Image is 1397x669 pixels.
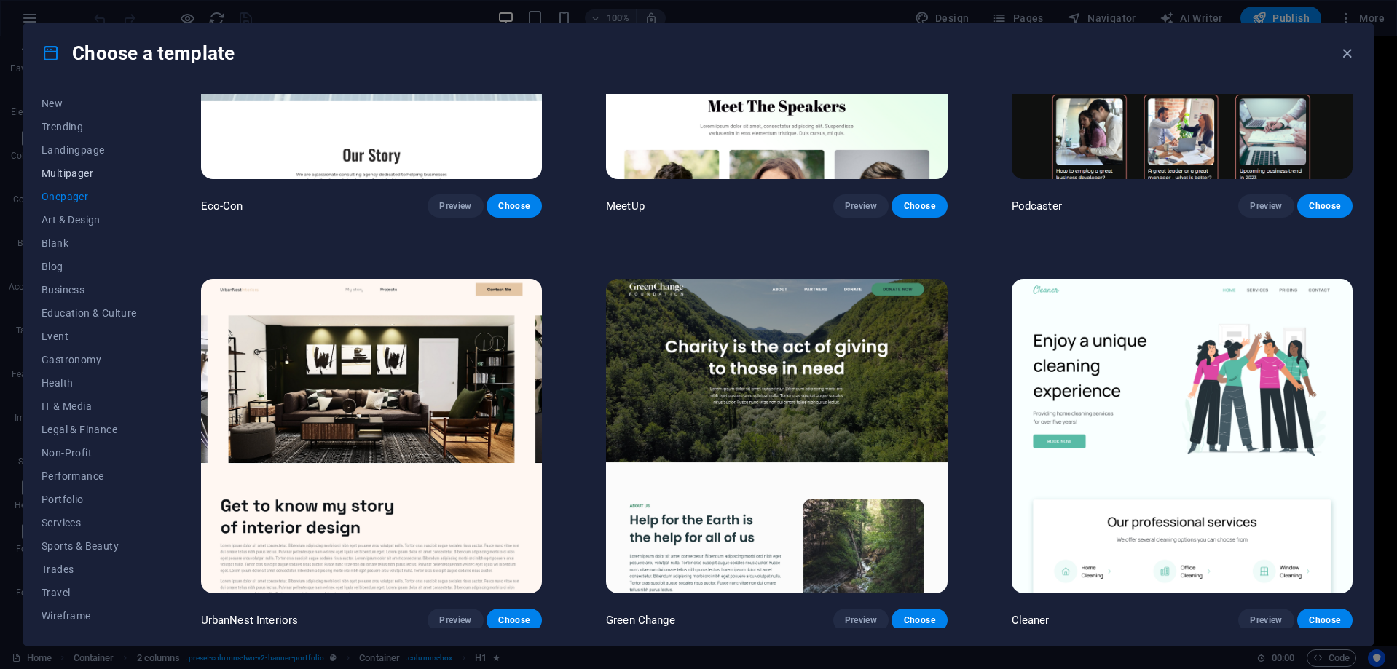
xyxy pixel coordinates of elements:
span: Blog [42,261,137,272]
p: MeetUp [606,199,645,213]
p: Cleaner [1012,613,1050,628]
span: Preview [1250,200,1282,212]
button: Preview [1238,194,1294,218]
button: Gastronomy [42,348,137,371]
span: Preview [1250,614,1282,626]
span: Preview [439,614,471,626]
button: Trades [42,558,137,581]
span: Performance [42,470,137,482]
button: Event [42,325,137,348]
p: UrbanNest Interiors [201,613,299,628]
span: Choose [903,614,935,626]
span: Travel [42,587,137,598]
button: Preview [833,609,889,632]
button: IT & Media [42,395,137,418]
img: Green Change [606,279,947,593]
span: Trades [42,563,137,575]
button: Art & Design [42,208,137,231]
button: Education & Culture [42,301,137,325]
button: Choose [487,609,542,632]
button: Preview [833,194,889,218]
button: Legal & Finance [42,418,137,441]
button: Health [42,371,137,395]
span: Legal & Finance [42,424,137,435]
span: Sports & Beauty [42,540,137,552]
span: IT & Media [42,400,137,412]
button: Choose [487,194,542,218]
span: Choose [498,614,530,626]
h4: Choose a template [42,41,235,65]
button: Landingpage [42,138,137,162]
button: Performance [42,464,137,488]
span: Choose [1309,200,1341,212]
span: Choose [903,200,935,212]
button: Blog [42,255,137,278]
span: Services [42,517,137,529]
button: Trending [42,115,137,138]
span: Preview [439,200,471,212]
button: Choose [1297,609,1353,632]
span: New [42,98,137,109]
span: Preview [845,200,877,212]
span: Paste clipboard [426,566,506,587]
button: Business [42,278,137,301]
img: Cleaner [1012,279,1353,593]
img: UrbanNest Interiors [201,279,542,593]
button: Preview [428,194,483,218]
span: Landingpage [42,144,137,156]
span: Business [42,284,137,296]
span: Art & Design [42,214,137,226]
span: Health [42,377,137,389]
button: Travel [42,581,137,604]
span: Non-Profit [42,447,137,459]
span: Onepager [42,191,137,202]
button: Wireframe [42,604,137,628]
span: Add elements [348,566,420,587]
button: New [42,92,137,115]
button: Choose [892,609,947,632]
button: Non-Profit [42,441,137,464]
span: Multipager [42,167,137,179]
button: Sports & Beauty [42,534,137,558]
p: Eco-Con [201,199,243,213]
span: Trending [42,121,137,132]
button: Onepager [42,185,137,208]
button: Services [42,511,137,534]
span: Preview [845,614,877,626]
button: Preview [428,609,483,632]
p: Green Change [606,613,675,628]
button: Blank [42,231,137,255]
span: Event [42,330,137,342]
button: Choose [892,194,947,218]
button: Choose [1297,194,1353,218]
button: Preview [1238,609,1294,632]
div: Drop content here [280,503,574,606]
span: Blank [42,237,137,249]
span: Wireframe [42,610,137,622]
span: Choose [498,200,530,212]
button: Multipager [42,162,137,185]
span: Portfolio [42,494,137,505]
span: Choose [1309,614,1341,626]
p: Podcaster [1012,199,1062,213]
span: Education & Culture [42,307,137,319]
button: Portfolio [42,488,137,511]
span: Gastronomy [42,354,137,365]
